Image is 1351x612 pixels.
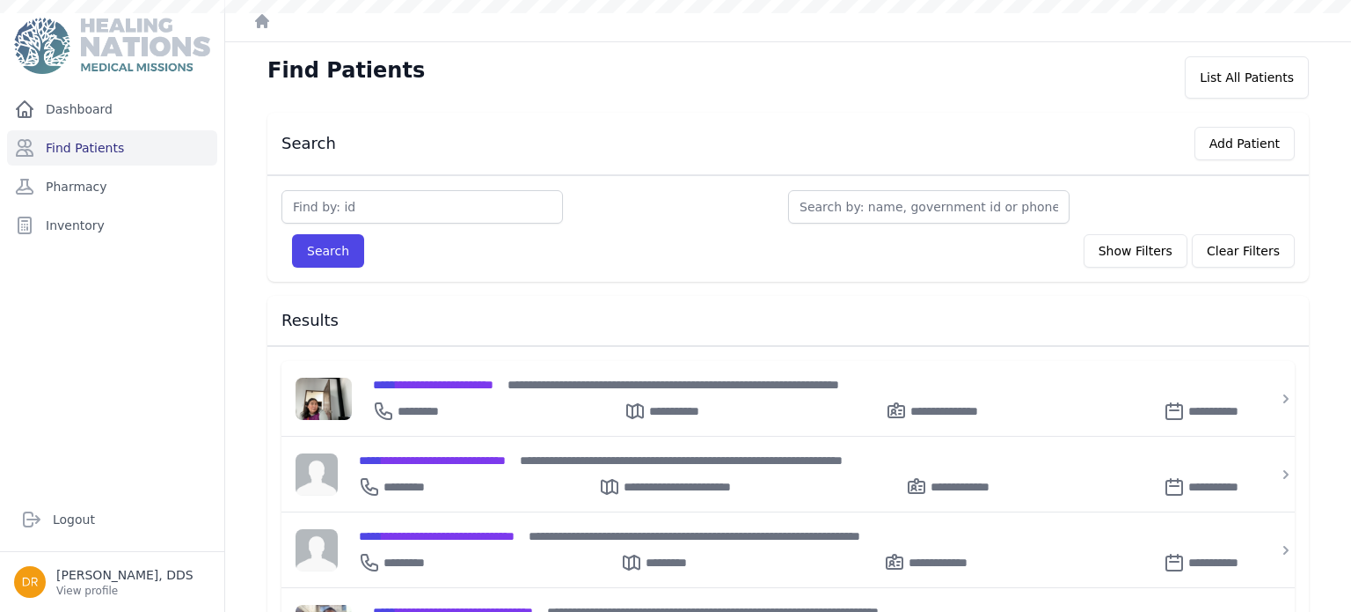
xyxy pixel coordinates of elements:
[56,584,194,598] p: View profile
[788,190,1070,224] input: Search by: name, government id or phone
[296,378,352,420] img: xfdmblekuUtzgAAACV0RVh0ZGF0ZTpjcmVhdGUAMjAyNS0wNi0xOVQxOTo0ODoxMyswMDowMMTCnVcAAAAldEVYdGRhdGU6bW...
[1194,127,1295,160] button: Add Patient
[296,453,338,496] img: person-242608b1a05df3501eefc295dc1bc67a.jpg
[267,56,425,85] h1: Find Patients
[14,566,210,598] a: [PERSON_NAME], DDS View profile
[14,502,210,537] a: Logout
[1185,56,1309,99] div: List All Patients
[56,566,194,584] p: [PERSON_NAME], DDS
[7,130,217,166] a: Find Patients
[281,190,563,224] input: Find by: id
[7,208,217,243] a: Inventory
[281,310,1295,331] h3: Results
[292,234,364,268] button: Search
[14,18,209,74] img: Medical Missions EMR
[281,133,336,154] h3: Search
[1192,234,1295,268] button: Clear Filters
[1084,234,1187,268] button: Show Filters
[296,529,338,571] img: person-242608b1a05df3501eefc295dc1bc67a.jpg
[7,92,217,127] a: Dashboard
[7,169,217,204] a: Pharmacy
